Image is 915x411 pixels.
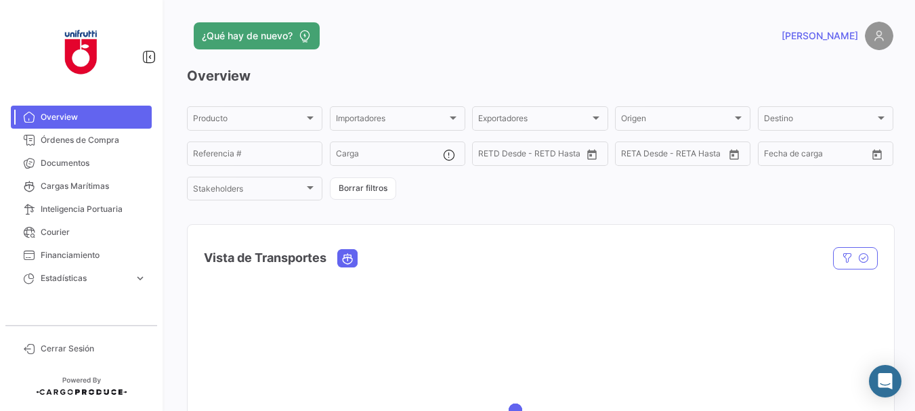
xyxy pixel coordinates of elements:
[764,151,788,160] input: Desde
[193,186,304,196] span: Stakeholders
[41,111,146,123] span: Overview
[47,16,115,84] img: 6ae399ea-e399-42fc-a4aa-7bf23cf385c8.jpg
[11,106,152,129] a: Overview
[11,129,152,152] a: Órdenes de Compra
[41,343,146,355] span: Cerrar Sesión
[582,144,602,165] button: Open calendar
[782,29,858,43] span: [PERSON_NAME]
[655,151,704,160] input: Hasta
[621,116,732,125] span: Origen
[41,203,146,215] span: Inteligencia Portuaria
[11,152,152,175] a: Documentos
[336,116,447,125] span: Importadores
[41,180,146,192] span: Cargas Marítimas
[11,221,152,244] a: Courier
[512,151,561,160] input: Hasta
[478,151,503,160] input: Desde
[11,244,152,267] a: Financiamiento
[41,134,146,146] span: Órdenes de Compra
[867,144,887,165] button: Open calendar
[41,226,146,238] span: Courier
[134,272,146,284] span: expand_more
[187,66,893,85] h3: Overview
[193,116,304,125] span: Producto
[41,272,129,284] span: Estadísticas
[41,249,146,261] span: Financiamiento
[338,250,357,267] button: Ocean
[798,151,847,160] input: Hasta
[41,157,146,169] span: Documentos
[11,198,152,221] a: Inteligencia Portuaria
[621,151,645,160] input: Desde
[204,248,326,267] h4: Vista de Transportes
[724,144,744,165] button: Open calendar
[764,116,875,125] span: Destino
[11,175,152,198] a: Cargas Marítimas
[478,116,589,125] span: Exportadores
[865,22,893,50] img: placeholder-user.png
[869,365,901,397] div: Abrir Intercom Messenger
[202,29,293,43] span: ¿Qué hay de nuevo?
[330,177,396,200] button: Borrar filtros
[194,22,320,49] button: ¿Qué hay de nuevo?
